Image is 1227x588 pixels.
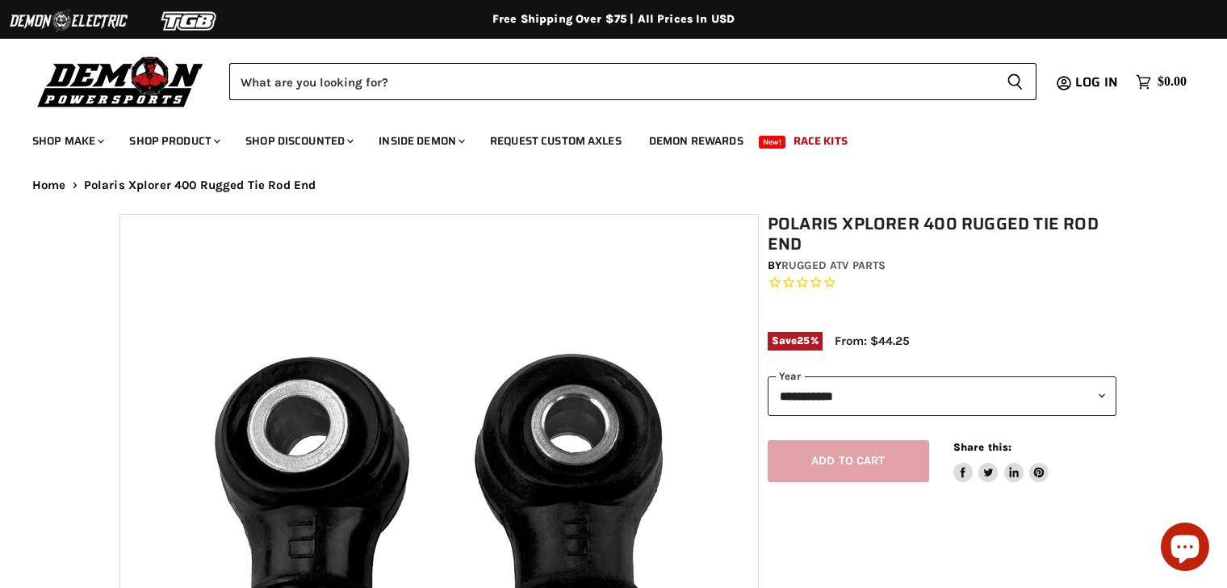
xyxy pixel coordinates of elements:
img: TGB Logo 2 [129,6,250,36]
div: by [768,257,1116,275]
a: Shop Discounted [233,124,363,157]
select: year [768,376,1116,416]
span: Share this: [953,441,1011,453]
span: Log in [1075,72,1118,92]
a: Race Kits [781,124,860,157]
a: Demon Rewards [637,124,756,157]
img: Demon Powersports [32,52,209,110]
span: Rated 0.0 out of 5 stars 0 reviews [768,275,1116,292]
span: Polaris Xplorer 400 Rugged Tie Rod End [84,178,316,192]
ul: Main menu [20,118,1183,157]
a: Shop Make [20,124,114,157]
h1: Polaris Xplorer 400 Rugged Tie Rod End [768,214,1116,254]
input: Search [229,63,994,100]
span: 25 [797,334,810,346]
form: Product [229,63,1036,100]
span: From: $44.25 [835,334,910,348]
a: Home [32,178,66,192]
a: Request Custom Axles [478,124,634,157]
a: $0.00 [1128,70,1195,94]
inbox-online-store-chat: Shopify online store chat [1156,523,1214,575]
a: Rugged ATV Parts [781,258,886,272]
button: Search [994,63,1036,100]
span: $0.00 [1158,74,1187,90]
span: New! [759,136,786,149]
img: Demon Electric Logo 2 [8,6,129,36]
a: Inside Demon [366,124,475,157]
a: Shop Product [117,124,230,157]
span: Save % [768,332,823,350]
a: Log in [1068,75,1128,90]
aside: Share this: [953,440,1049,483]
